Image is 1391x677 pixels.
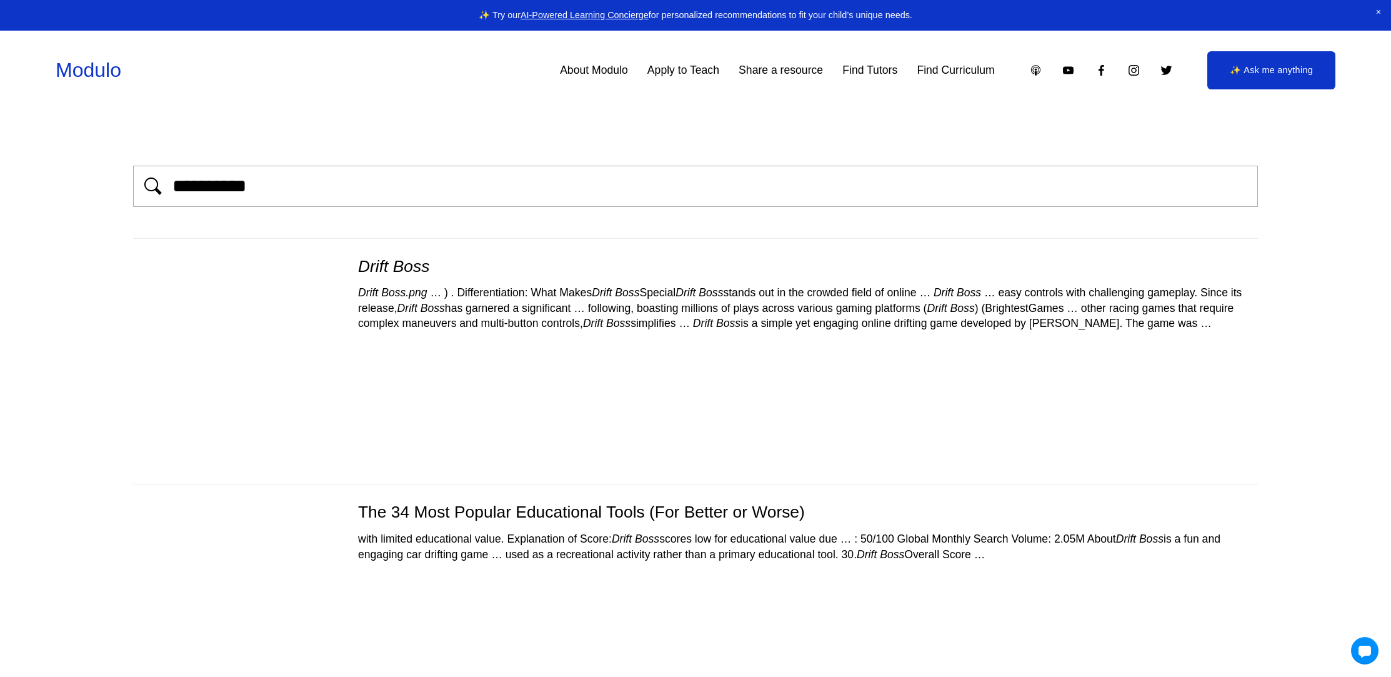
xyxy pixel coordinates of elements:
[693,317,1197,329] span: is a simple yet engaging online drifting game developed by [PERSON_NAME]. The game was
[444,286,917,299] span: ) . Differentiation: What Makes Special stands out in the crowded field of online
[574,302,585,314] span: …
[421,302,445,314] em: Boss
[984,286,995,299] span: …
[647,59,719,81] a: Apply to Teach
[1160,64,1173,77] a: Twitter
[397,302,417,314] em: Drift
[56,59,121,81] a: Modulo
[133,501,1258,523] div: The 34 Most Popular Educational Tools (For Better or Worse)
[635,533,659,545] em: Boss
[612,533,632,545] em: Drift
[491,548,502,561] span: …
[857,548,877,561] em: Drift
[934,286,954,299] em: Drift
[950,302,975,314] em: Boss
[927,302,947,314] em: Drift
[693,317,713,329] em: Drift
[1139,533,1164,545] em: Boss
[381,286,427,299] em: Boss.png
[1116,533,1136,545] em: Drift
[1067,302,1078,314] span: …
[919,286,930,299] span: …
[133,239,1258,484] div: Drift Boss Drift Boss.png … ) . Differentiation: What MakesDrift BossSpecialDrift Bossstands out ...
[521,10,649,20] a: AI-Powered Learning Concierge
[974,548,985,561] span: …
[880,548,904,561] em: Boss
[358,286,378,299] em: Drift
[615,286,639,299] em: Boss
[676,286,695,299] em: Drift
[917,59,994,81] a: Find Curriculum
[592,286,612,299] em: Drift
[1207,51,1335,89] a: ✨ Ask me anything
[1029,64,1042,77] a: Apple Podcasts
[1062,64,1075,77] a: YouTube
[606,317,631,329] em: Boss
[583,317,603,329] em: Drift
[506,548,971,561] span: used as a recreational activity rather than a primary educational tool. 30. Overall Score
[1095,64,1108,77] a: Facebook
[358,533,1220,561] span: : 50/100 Global Monthly Search Volume: 2.05M About is a fun and engaging car drifting game
[739,59,823,81] a: Share a resource
[393,257,430,276] em: Boss
[716,317,740,329] em: Boss
[679,317,690,329] span: …
[358,286,1242,314] span: easy controls with challenging gameplay. Since its release, has garnered a significant
[1200,317,1212,329] span: …
[840,533,852,545] span: …
[588,302,1064,314] span: following, boasting millions of plays across various gaming platforms ( ) (BrightestGames
[842,59,897,81] a: Find Tutors
[560,59,628,81] a: About Modulo
[358,257,388,276] em: Drift
[699,286,723,299] em: Boss
[957,286,981,299] em: Boss
[358,533,837,545] span: with limited educational value. Explanation of Score: scores low for educational value due
[430,286,441,299] span: …
[1127,64,1140,77] a: Instagram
